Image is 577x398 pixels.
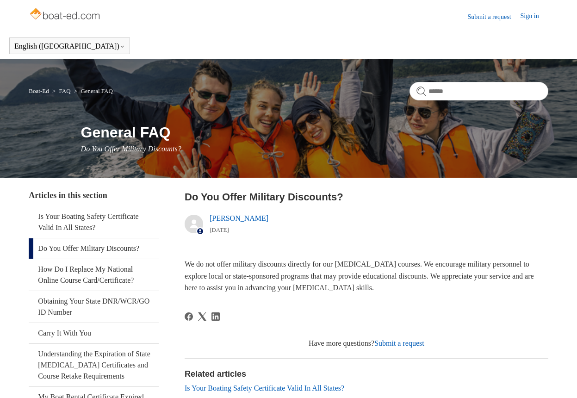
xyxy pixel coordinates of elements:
a: Is Your Boating Safety Certificate Valid In All States? [185,384,344,392]
svg: Share this page on LinkedIn [211,312,220,321]
li: General FAQ [72,87,113,94]
li: Boat-Ed [29,87,50,94]
a: General FAQ [81,87,112,94]
a: Sign in [521,11,548,22]
h2: Related articles [185,368,548,380]
a: Obtaining Your State DNR/WCR/GO ID Number [29,291,159,323]
a: [PERSON_NAME] [210,214,268,222]
a: Do You Offer Military Discounts? [29,238,159,259]
button: English ([GEOGRAPHIC_DATA]) [14,42,125,50]
a: X Corp [198,312,206,321]
li: FAQ [50,87,72,94]
span: Articles in this section [29,191,107,200]
a: Facebook [185,312,193,321]
p: We do not offer military discounts directly for our [MEDICAL_DATA] courses. We encourage military... [185,258,548,294]
a: Is Your Boating Safety Certificate Valid In All States? [29,206,159,238]
a: Carry It With You [29,323,159,343]
div: Have more questions? [185,338,548,349]
svg: Share this page on X Corp [198,312,206,321]
input: Search [409,82,548,100]
time: 05/09/2024, 14:01 [210,226,229,233]
span: Do You Offer Military Discounts? [81,145,181,153]
svg: Share this page on Facebook [185,312,193,321]
a: LinkedIn [211,312,220,321]
a: How Do I Replace My National Online Course Card/Certificate? [29,259,159,291]
a: FAQ [59,87,71,94]
h2: Do You Offer Military Discounts? [185,189,548,205]
a: Submit a request [374,339,424,347]
h1: General FAQ [81,121,548,143]
a: Understanding the Expiration of State [MEDICAL_DATA] Certificates and Course Retake Requirements [29,344,159,386]
a: Submit a request [467,12,520,22]
img: Boat-Ed Help Center home page [29,6,102,24]
a: Boat-Ed [29,87,49,94]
